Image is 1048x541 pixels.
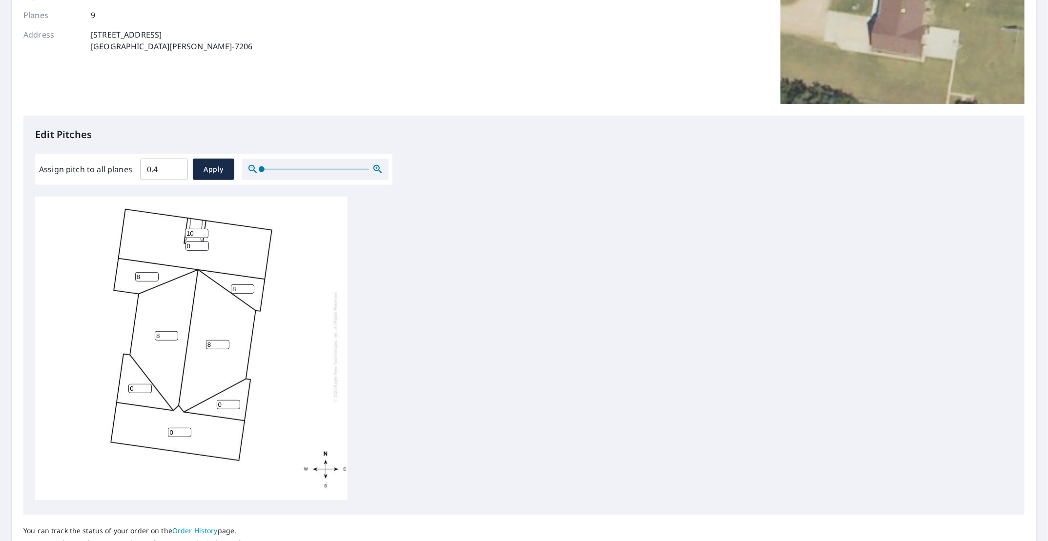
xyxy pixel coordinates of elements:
a: Order History [172,526,218,535]
p: [STREET_ADDRESS] [GEOGRAPHIC_DATA][PERSON_NAME]-7206 [91,29,252,52]
button: Apply [193,159,234,180]
span: Apply [201,163,226,176]
p: Address [23,29,82,52]
p: Planes [23,9,82,21]
label: Assign pitch to all planes [39,163,132,175]
input: 00.0 [140,156,188,183]
p: Edit Pitches [35,127,1013,142]
p: 9 [91,9,95,21]
p: You can track the status of your order on the page. [23,526,286,535]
